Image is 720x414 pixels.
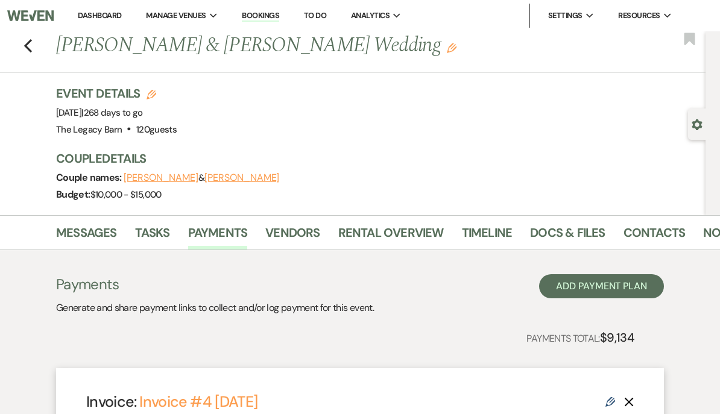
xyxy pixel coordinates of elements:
[146,10,206,22] span: Manage Venues
[56,85,177,102] h3: Event Details
[204,173,279,183] button: [PERSON_NAME]
[78,10,121,20] a: Dashboard
[56,124,122,136] span: The Legacy Barn
[618,10,660,22] span: Resources
[242,10,279,22] a: Bookings
[124,173,198,183] button: [PERSON_NAME]
[7,3,54,28] img: Weven Logo
[56,150,693,167] h3: Couple Details
[462,223,513,249] a: Timeline
[56,107,143,119] span: [DATE]
[265,223,320,249] a: Vendors
[539,274,664,298] button: Add Payment Plan
[56,223,117,249] a: Messages
[124,172,279,184] span: &
[624,223,686,249] a: Contacts
[56,31,571,60] h1: [PERSON_NAME] & [PERSON_NAME] Wedding
[548,10,583,22] span: Settings
[139,392,257,412] a: Invoice #4 [DATE]
[447,42,456,53] button: Edit
[600,330,634,345] strong: $9,134
[90,189,162,201] span: $10,000 - $15,000
[188,223,248,249] a: Payments
[81,107,142,119] span: |
[84,107,143,119] span: 268 days to go
[135,223,170,249] a: Tasks
[86,391,257,412] h4: Invoice:
[56,274,374,295] h3: Payments
[56,300,374,316] p: Generate and share payment links to collect and/or log payment for this event.
[692,118,703,130] button: Open lead details
[56,188,90,201] span: Budget:
[338,223,444,249] a: Rental Overview
[530,223,605,249] a: Docs & Files
[304,10,326,20] a: To Do
[136,124,177,136] span: 120 guests
[526,328,634,347] p: Payments Total:
[56,171,124,184] span: Couple names:
[351,10,390,22] span: Analytics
